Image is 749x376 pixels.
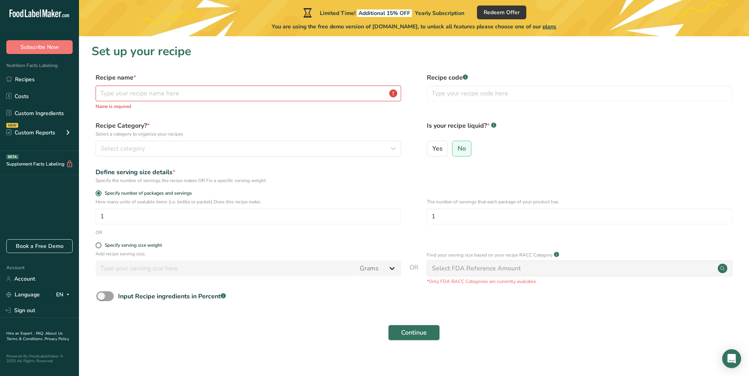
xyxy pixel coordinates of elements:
[388,325,440,341] button: Continue
[6,331,63,342] a: About Us .
[21,43,59,51] span: Subscribe Now
[96,86,401,101] input: Type your recipe name here
[105,242,162,248] div: Specify serving size weight
[6,154,19,159] div: BETA
[118,292,226,301] div: Input Recipe ingredients in Percent
[458,145,466,153] span: No
[56,290,73,300] div: EN
[401,328,427,337] span: Continue
[92,43,736,60] h1: Set up your recipe
[427,278,732,285] p: *Only FDA RACC Categories are currently available
[302,8,464,17] div: Limited Time!
[96,177,401,184] div: Specify the number of servings the recipe makes OR Fix a specific serving weight
[409,263,419,285] span: OR
[6,331,34,336] a: Hire an Expert .
[415,9,464,17] span: Yearly Subscription
[101,190,192,196] span: Specify number of packages and servings
[357,9,412,17] span: Additional 15% OFF
[6,288,40,302] a: Language
[96,121,401,138] label: Recipe Category?
[6,40,73,54] button: Subscribe Now
[432,145,443,153] span: Yes
[6,123,18,128] div: NEW
[96,130,401,138] p: Select a category to organize your recipes
[101,144,145,153] span: Select category
[96,168,401,177] div: Define serving size details
[477,6,526,19] button: Redeem Offer
[7,336,45,342] a: Terms & Conditions .
[272,22,556,31] span: You are using the free demo version of [DOMAIN_NAME], to unlock all features please choose one of...
[427,198,732,205] p: The number of servings that each package of your product has.
[432,264,521,273] div: Select FDA Reference Amount
[484,8,520,17] span: Redeem Offer
[427,73,732,82] label: Recipe code
[96,141,401,156] button: Select category
[6,239,73,253] a: Book a Free Demo
[427,251,552,259] p: Find your serving size based on your recipe RACC Category
[427,121,732,138] label: Is your recipe liquid?
[6,354,73,363] div: Powered By FoodLabelMaker © 2025 All Rights Reserved
[96,103,401,110] p: Name is required
[6,128,55,137] div: Custom Reports
[36,331,45,336] a: FAQ .
[722,349,741,368] div: Open Intercom Messenger
[96,261,355,276] input: Type your serving size here
[427,86,732,101] input: Type your recipe code here
[543,23,556,30] span: plans
[96,73,401,82] label: Recipe name
[96,250,401,257] p: Add recipe serving size.
[96,198,401,205] p: How many units of sealable items (i.e. bottle or packet) Does this recipe make.
[45,336,69,342] a: Privacy Policy
[96,229,102,236] div: OR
